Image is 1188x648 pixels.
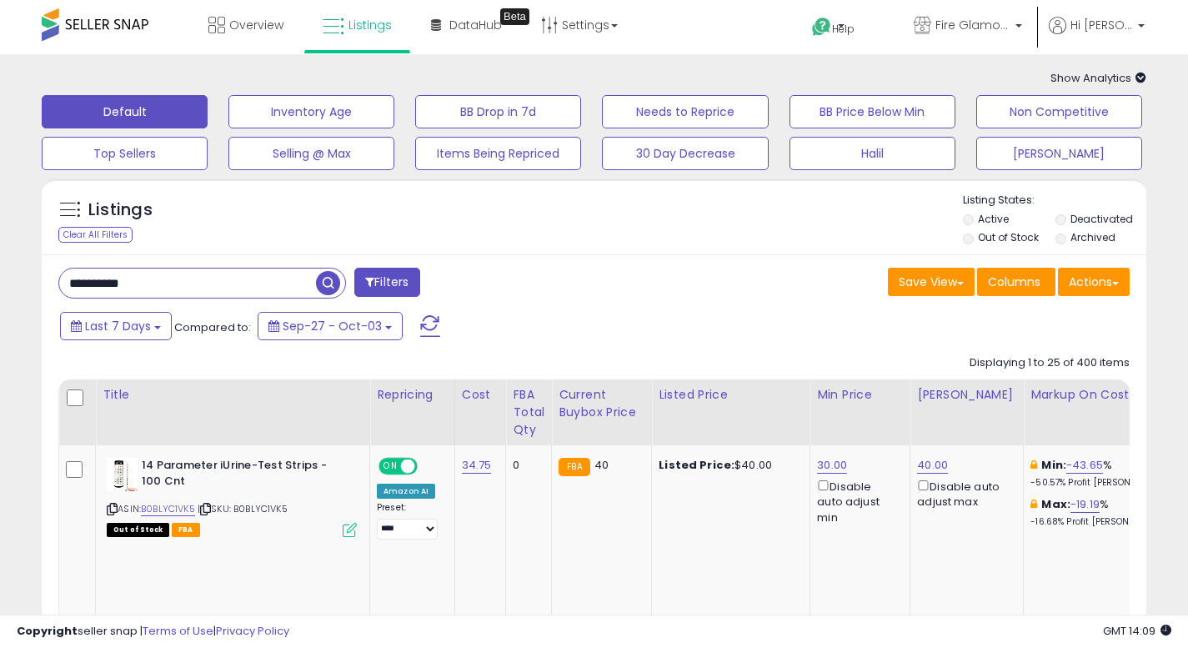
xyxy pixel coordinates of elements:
label: Archived [1070,230,1115,244]
div: Displaying 1 to 25 of 400 items [970,355,1130,371]
span: Sep-27 - Oct-03 [283,318,382,334]
span: Compared to: [174,319,251,335]
label: Deactivated [1070,212,1133,226]
a: Terms of Use [143,623,213,639]
a: 40.00 [917,457,948,474]
div: Clear All Filters [58,227,133,243]
span: Help [832,22,855,36]
b: 14 Parameter iUrine-Test Strips - 100 Cnt [142,458,344,493]
span: Columns [988,274,1040,290]
a: Help [799,4,887,54]
div: ASIN: [107,458,357,535]
div: % [1030,497,1169,528]
button: Halil [789,137,955,170]
div: Tooltip anchor [500,8,529,25]
p: -50.57% Profit [PERSON_NAME] [1030,477,1169,489]
button: [PERSON_NAME] [976,137,1142,170]
img: 31O2psRnY5L._SL40_.jpg [107,458,138,491]
a: -19.19 [1070,496,1100,513]
button: Sep-27 - Oct-03 [258,312,403,340]
div: 0 [513,458,539,473]
span: Fire Glamour-[GEOGRAPHIC_DATA] [935,17,1010,33]
div: Preset: [377,502,442,540]
button: Items Being Repriced [415,137,581,170]
div: [PERSON_NAME] [917,386,1016,404]
span: | SKU: B0BLYC1VK5 [198,502,288,515]
div: Listed Price [659,386,803,404]
span: Hi [PERSON_NAME] [1070,17,1133,33]
div: Disable auto adjust max [917,477,1010,510]
button: Columns [977,268,1055,296]
a: Privacy Policy [216,623,289,639]
span: 2025-10-11 14:09 GMT [1103,623,1171,639]
span: Last 7 Days [85,318,151,334]
b: Max: [1041,496,1070,512]
div: Min Price [817,386,903,404]
a: 30.00 [817,457,847,474]
div: Amazon AI [377,484,435,499]
button: Top Sellers [42,137,208,170]
div: % [1030,458,1169,489]
th: The percentage added to the cost of goods (COGS) that forms the calculator for Min & Max prices. [1024,379,1182,445]
div: seller snap | | [17,624,289,640]
a: -43.65 [1066,457,1103,474]
div: Current Buybox Price [559,386,644,421]
div: Markup on Cost [1030,386,1175,404]
button: 30 Day Decrease [602,137,768,170]
strong: Copyright [17,623,78,639]
span: Overview [229,17,283,33]
button: BB Price Below Min [789,95,955,128]
span: 40 [594,457,609,473]
span: Show Analytics [1050,70,1146,86]
label: Active [978,212,1009,226]
div: Cost [462,386,499,404]
button: BB Drop in 7d [415,95,581,128]
h5: Listings [88,198,153,222]
div: Disable auto adjust min [817,477,897,525]
span: Listings [348,17,392,33]
a: Hi [PERSON_NAME] [1049,17,1145,54]
p: Listing States: [963,193,1146,208]
span: DataHub [449,17,502,33]
span: ON [380,460,401,474]
div: FBA Total Qty [513,386,544,439]
p: -16.68% Profit [PERSON_NAME] [1030,516,1169,528]
span: OFF [415,460,442,474]
a: B0BLYC1VK5 [141,502,195,516]
i: Get Help [811,17,832,38]
button: Default [42,95,208,128]
div: Repricing [377,386,448,404]
button: Actions [1058,268,1130,296]
small: FBA [559,458,589,476]
span: All listings that are currently out of stock and unavailable for purchase on Amazon [107,523,169,537]
button: Non Competitive [976,95,1142,128]
button: Last 7 Days [60,312,172,340]
button: Needs to Reprice [602,95,768,128]
span: FBA [172,523,200,537]
label: Out of Stock [978,230,1039,244]
button: Filters [354,268,419,297]
div: $40.00 [659,458,797,473]
a: 34.75 [462,457,492,474]
b: Min: [1041,457,1066,473]
button: Selling @ Max [228,137,394,170]
button: Save View [888,268,975,296]
button: Inventory Age [228,95,394,128]
b: Listed Price: [659,457,734,473]
div: Title [103,386,363,404]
